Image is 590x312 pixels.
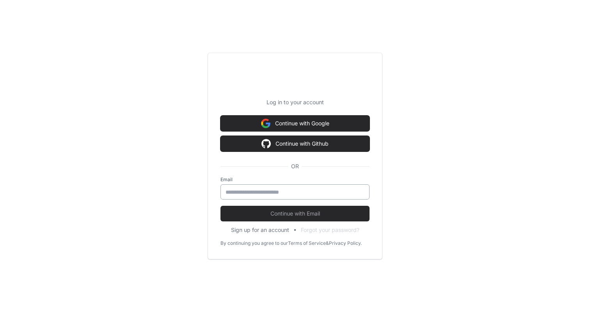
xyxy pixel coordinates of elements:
div: & [326,240,329,246]
p: Log in to your account [220,98,370,106]
button: Continue with Email [220,206,370,221]
a: Privacy Policy. [329,240,362,246]
button: Forgot your password? [301,226,359,234]
img: Sign in with google [261,136,271,152]
button: Continue with Github [220,136,370,152]
button: Continue with Google [220,116,370,131]
a: Terms of Service [288,240,326,246]
img: Sign in with google [261,116,270,131]
button: Sign up for an account [231,226,289,234]
span: Continue with Email [220,210,370,218]
span: OR [288,162,302,170]
div: By continuing you agree to our [220,240,288,246]
label: Email [220,177,370,183]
